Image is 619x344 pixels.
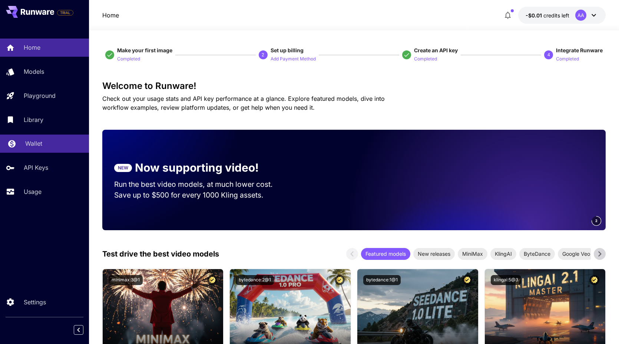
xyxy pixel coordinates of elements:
span: Set up billing [271,47,304,53]
span: MiniMax [458,250,487,258]
div: New releases [413,248,455,260]
button: minimax:3@1 [109,275,143,285]
button: Certified Model – Vetted for best performance and includes a commercial license. [335,275,345,285]
span: Google Veo [558,250,595,258]
span: Make your first image [117,47,172,53]
button: Collapse sidebar [74,325,83,335]
button: Completed [414,54,437,63]
span: TRIAL [57,10,73,16]
div: Google Veo [558,248,595,260]
p: Usage [24,187,42,196]
p: Wallet [25,139,42,148]
div: MiniMax [458,248,487,260]
div: KlingAI [490,248,516,260]
p: Home [24,43,40,52]
span: New releases [413,250,455,258]
button: Certified Model – Vetted for best performance and includes a commercial license. [462,275,472,285]
button: bytedance:2@1 [236,275,274,285]
button: Completed [556,54,579,63]
div: Featured models [361,248,410,260]
div: ByteDance [519,248,555,260]
p: Now supporting video! [135,159,259,176]
span: Featured models [361,250,410,258]
span: Create an API key [414,47,458,53]
div: Collapse sidebar [79,323,89,337]
p: Completed [117,56,140,63]
p: NEW [118,165,128,171]
button: klingai:5@3 [491,275,521,285]
p: Completed [556,56,579,63]
h3: Welcome to Runware! [102,81,606,91]
span: KlingAI [490,250,516,258]
p: Library [24,115,43,124]
span: Check out your usage stats and API key performance at a glance. Explore featured models, dive int... [102,95,385,111]
p: Run the best video models, at much lower cost. [114,179,287,190]
span: credits left [543,12,569,19]
span: ByteDance [519,250,555,258]
p: 4 [547,52,550,58]
p: 2 [262,52,264,58]
button: Certified Model – Vetted for best performance and includes a commercial license. [589,275,599,285]
button: bytedance:1@1 [363,275,401,285]
button: Add Payment Method [271,54,316,63]
span: -$0.01 [526,12,543,19]
nav: breadcrumb [102,11,119,20]
p: Models [24,67,44,76]
button: Completed [117,54,140,63]
div: AA [575,10,586,21]
p: Test drive the best video models [102,248,219,259]
p: Save up to $500 for every 1000 Kling assets. [114,190,287,201]
div: -$0.011 [526,11,569,19]
a: Home [102,11,119,20]
span: Add your payment card to enable full platform functionality. [57,8,73,17]
span: 2 [595,218,598,224]
button: -$0.011AA [518,7,606,24]
p: Playground [24,91,56,100]
p: Add Payment Method [271,56,316,63]
button: Certified Model – Vetted for best performance and includes a commercial license. [207,275,217,285]
p: API Keys [24,163,48,172]
p: Settings [24,298,46,307]
p: Completed [414,56,437,63]
span: Integrate Runware [556,47,603,53]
